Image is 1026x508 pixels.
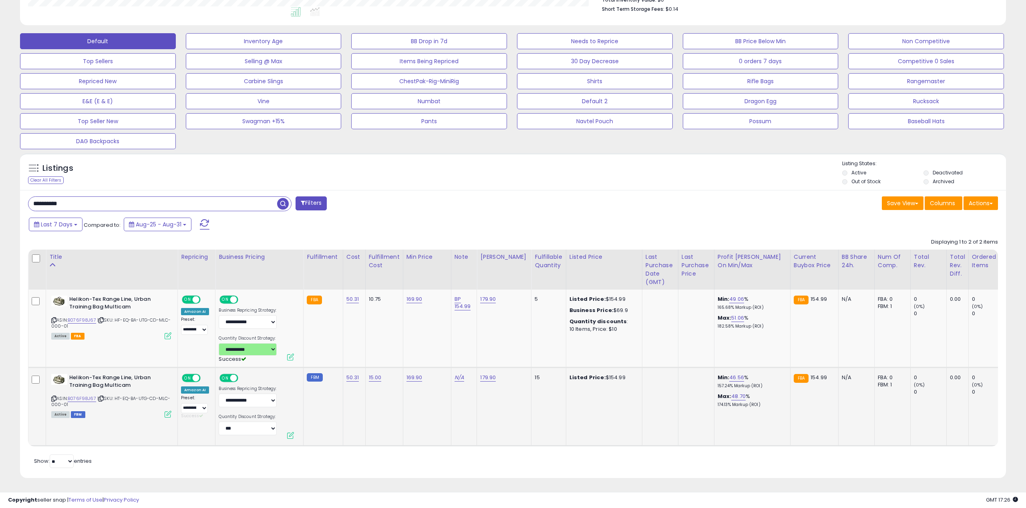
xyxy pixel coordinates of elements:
b: Short Term Storage Fees: [602,6,664,12]
button: Actions [964,196,998,210]
div: Total Rev. Diff. [950,253,965,278]
div: Note [455,253,474,261]
div: Cost [346,253,362,261]
button: Top Seller New [20,113,176,129]
button: Baseball Hats [848,113,1004,129]
span: Compared to: [84,221,121,229]
span: Success [181,413,203,419]
span: OFF [199,296,212,303]
small: (0%) [972,303,983,310]
button: Rucksack [848,93,1004,109]
label: Out of Stock [851,178,881,185]
b: Min: [718,374,730,381]
div: ASIN: [51,296,171,338]
p: 174.13% Markup (ROI) [718,402,784,408]
div: 0 [972,310,1004,317]
label: Quantity Discount Strategy: [219,414,277,420]
div: N/A [842,374,868,381]
button: Default [20,33,176,49]
a: Privacy Policy [104,496,139,504]
label: Business Repricing Strategy: [219,308,277,313]
span: ON [183,296,193,303]
small: FBA [794,296,809,304]
span: All listings currently available for purchase on Amazon [51,333,70,340]
b: Max: [718,314,732,322]
div: Profit [PERSON_NAME] on Min/Max [718,253,787,270]
div: Num of Comp. [878,253,907,270]
div: % [718,314,784,329]
b: Helikon-Tex Range Line, Urban Training Bag Multicam [69,296,167,312]
button: Repriced New [20,73,176,89]
div: Business Pricing [219,253,300,261]
button: Dragon Egg [683,93,839,109]
div: seller snap | | [8,496,139,504]
span: OFF [237,375,250,382]
span: FBA [71,333,84,340]
span: Aug-25 - Aug-31 [136,220,181,228]
div: 0 [914,388,946,396]
strong: Copyright [8,496,37,504]
div: Fulfillable Quantity [535,253,562,270]
small: (0%) [972,382,983,388]
button: ChestPak-Rig-MiniRig [351,73,507,89]
div: % [718,393,784,408]
label: Archived [933,178,954,185]
p: Listing States: [842,160,1006,168]
span: FBM [71,411,85,418]
button: Last 7 Days [29,218,82,231]
b: Helikon-Tex Range Line, Urban Training Bag Multicam [69,374,167,391]
a: 51.06 [731,314,744,322]
span: | SKU: HF-EQ-BA-UTG-CD-MLC-000-01 [51,317,171,329]
a: 179.90 [480,295,496,303]
b: Quantity discounts [569,318,627,325]
img: 41-z5RzvE3L._SL40_.jpg [51,296,67,306]
button: Numbat [351,93,507,109]
span: $0.14 [666,5,678,13]
a: BP 154.99 [455,295,471,310]
div: % [718,296,784,310]
div: 0 [914,296,946,303]
div: Last Purchase Date (GMT) [646,253,675,286]
a: 50.31 [346,295,359,303]
div: $154.99 [569,374,636,381]
button: 0 orders 7 days [683,53,839,69]
div: 0 [914,374,946,381]
div: Clear All Filters [28,176,64,184]
div: Amazon AI [181,386,209,394]
div: 0.00 [950,296,962,303]
div: 10.75 [369,296,397,303]
button: BB Drop in 7d [351,33,507,49]
button: Default 2 [517,93,673,109]
div: ASIN: [51,374,171,417]
div: FBM: 1 [878,303,904,310]
a: 48.70 [731,392,746,400]
p: 182.58% Markup (ROI) [718,324,784,329]
button: Pants [351,113,507,129]
div: $69.9 [569,307,636,314]
div: 5 [535,296,559,303]
div: Current Buybox Price [794,253,835,270]
div: Total Rev. [914,253,943,270]
a: N/A [455,374,464,382]
button: E&E (E & E) [20,93,176,109]
small: FBA [794,374,809,383]
b: Max: [718,392,732,400]
div: Amazon AI [181,308,209,315]
button: Swagman +15% [186,113,342,129]
button: 30 Day Decrease [517,53,673,69]
label: Active [851,169,866,176]
div: N/A [842,296,868,303]
button: Columns [925,196,962,210]
a: 46.56 [729,374,744,382]
div: Min Price [406,253,448,261]
div: Fulfillment [307,253,339,261]
div: Last Purchase Price [682,253,711,278]
span: ON [221,375,231,382]
span: 154.99 [811,374,827,381]
a: 169.90 [406,374,422,382]
span: Last 7 Days [41,220,72,228]
span: All listings currently available for purchase on Amazon [51,411,70,418]
button: Inventory Age [186,33,342,49]
a: 15.00 [369,374,382,382]
b: Listed Price: [569,295,606,303]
